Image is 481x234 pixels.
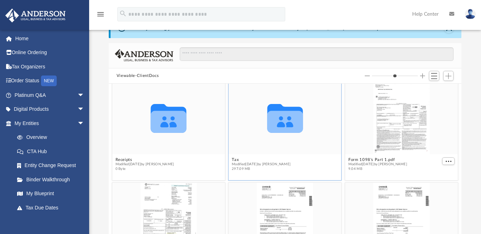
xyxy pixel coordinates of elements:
a: Overview [10,130,95,145]
span: 9.04 MB [348,167,407,172]
button: Viewable-ClientDocs [117,73,159,79]
div: NEW [41,76,57,86]
a: Home [5,31,95,46]
span: arrow_drop_down [77,102,92,117]
button: Switch to List View [429,71,440,81]
span: Modified [DATE] by [PERSON_NAME] [232,162,291,167]
input: Search files and folders [180,47,454,61]
button: More options [442,158,455,165]
a: My Blueprint [10,187,92,201]
button: Tax [232,158,291,162]
span: arrow_drop_down [77,88,92,103]
input: Column size [372,73,418,78]
button: Add [443,71,454,81]
img: Anderson Advisors Platinum Portal [3,9,68,22]
span: arrow_drop_down [77,116,92,131]
img: User Pic [465,9,476,19]
a: Platinum Q&Aarrow_drop_down [5,88,95,102]
a: Tax Due Dates [10,201,95,215]
a: Order StatusNEW [5,74,95,88]
button: Decrease column size [365,73,370,78]
a: Online Ordering [5,46,95,60]
button: Increase column size [420,73,425,78]
a: Entity Change Request [10,158,95,173]
span: Modified [DATE] by [PERSON_NAME] [348,162,407,167]
a: My Entitiesarrow_drop_down [5,116,95,130]
a: Digital Productsarrow_drop_down [5,102,95,116]
button: Form 1098's Part 1.pdf [348,158,407,162]
i: search [119,10,127,17]
button: Receipts [115,158,174,162]
span: Modified [DATE] by [PERSON_NAME] [115,162,174,167]
span: 297.09 MB [232,167,291,172]
span: 0 Byte [115,167,174,172]
a: Tax Organizers [5,59,95,74]
a: CTA Hub [10,144,95,158]
a: Binder Walkthrough [10,172,95,187]
a: menu [96,14,105,19]
i: menu [96,10,105,19]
